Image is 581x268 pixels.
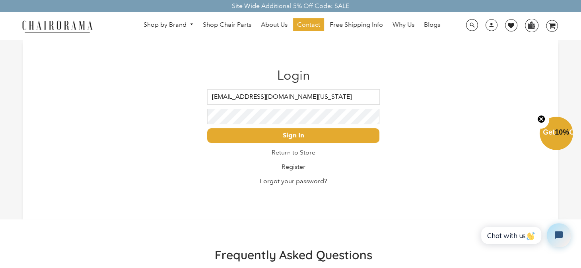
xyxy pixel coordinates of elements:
[555,128,569,136] span: 10%
[533,110,549,129] button: Close teaser
[207,89,379,105] input: Email
[472,217,577,254] iframe: Tidio Chat
[293,18,324,31] a: Contact
[131,18,453,33] nav: DesktopNavigation
[103,247,484,262] h2: Frequently Asked Questions
[207,128,379,143] input: Sign In
[203,21,251,29] span: Shop Chair Parts
[525,19,538,31] img: WhatsApp_Image_2024-07-12_at_16.23.01.webp
[297,21,320,29] span: Contact
[389,18,418,31] a: Why Us
[257,18,291,31] a: About Us
[424,21,440,29] span: Blogs
[272,149,315,156] a: Return to Store
[326,18,387,31] a: Free Shipping Info
[393,21,414,29] span: Why Us
[260,177,327,185] a: Forgot your password?
[199,18,255,31] a: Shop Chair Parts
[207,68,379,83] h1: Login
[540,117,573,151] div: Get10%OffClose teaser
[543,128,579,136] span: Get Off
[420,18,444,31] a: Blogs
[261,21,288,29] span: About Us
[330,21,383,29] span: Free Shipping Info
[282,163,305,170] a: Register
[17,19,97,33] img: chairorama
[140,19,198,31] a: Shop by Brand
